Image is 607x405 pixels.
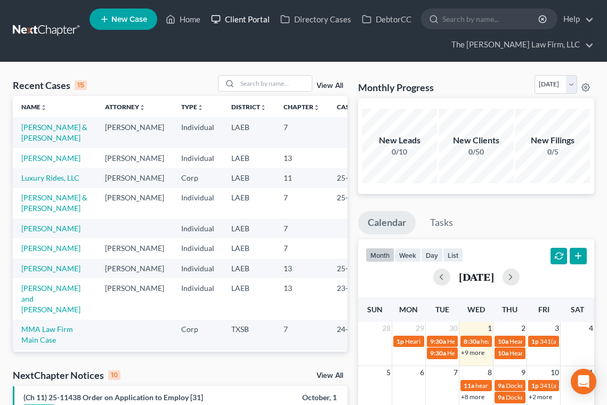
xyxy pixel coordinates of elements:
[275,258,328,278] td: 13
[173,218,223,238] td: Individual
[284,103,320,111] a: Chapterunfold_more
[467,305,485,314] span: Wed
[571,305,584,314] span: Sat
[442,9,540,29] input: Search by name...
[571,369,596,394] div: Open Intercom Messenger
[498,382,505,390] span: 9a
[237,76,312,91] input: Search by name...
[23,393,203,402] a: (Ch 11) 25-11438 Order on Application to Employ [31]
[96,188,173,218] td: [PERSON_NAME]
[21,244,80,253] a: [PERSON_NAME]
[173,188,223,218] td: Individual
[448,322,459,335] span: 30
[96,168,173,188] td: [PERSON_NAME]
[420,211,463,234] a: Tasks
[447,349,479,357] span: Hearing for
[515,147,590,157] div: 0/5
[520,366,527,379] span: 9
[487,366,493,379] span: 8
[439,134,514,147] div: New Clients
[21,325,73,344] a: MMA Law Firm Main Case
[275,238,328,258] td: 7
[515,134,590,147] div: New Filings
[206,10,275,29] a: Client Portal
[173,238,223,258] td: Individual
[430,337,446,345] span: 9:30a
[443,248,463,262] button: list
[328,350,379,391] td: 25-11438
[160,10,206,29] a: Home
[75,80,87,90] div: 15
[231,103,266,111] a: Districtunfold_more
[394,248,421,262] button: week
[275,278,328,319] td: 13
[446,35,594,54] a: The [PERSON_NAME] Law Firm, LLC
[173,258,223,278] td: Individual
[554,322,560,335] span: 3
[529,393,552,401] a: +2 more
[385,366,392,379] span: 5
[588,322,594,335] span: 4
[584,366,594,379] span: 11
[328,168,379,188] td: 25-12104
[197,104,204,111] i: unfold_more
[358,81,434,94] h3: Monthly Progress
[328,320,379,350] td: 24-31596
[452,366,459,379] span: 7
[275,350,328,391] td: 11
[96,148,173,168] td: [PERSON_NAME]
[337,103,371,111] a: Case Nounfold_more
[105,103,145,111] a: Attorneyunfold_more
[421,248,443,262] button: day
[275,320,328,350] td: 7
[173,168,223,188] td: Corp
[328,258,379,278] td: 25-10418
[96,350,173,391] td: [PERSON_NAME]
[13,369,120,382] div: NextChapter Notices
[223,258,275,278] td: LAEB
[173,278,223,319] td: Individual
[358,211,416,234] a: Calendar
[275,168,328,188] td: 11
[459,271,494,282] h2: [DATE]
[275,218,328,238] td: 7
[498,349,508,357] span: 10a
[41,104,47,111] i: unfold_more
[21,264,80,273] a: [PERSON_NAME]
[464,337,480,345] span: 8:30a
[96,238,173,258] td: [PERSON_NAME]
[558,10,594,29] a: Help
[435,305,449,314] span: Tue
[447,337,479,345] span: Hearing for
[396,337,404,345] span: 1p
[173,350,223,391] td: Corp
[223,148,275,168] td: LAEB
[21,153,80,163] a: [PERSON_NAME]
[481,337,563,345] span: hearing for [PERSON_NAME]
[313,104,320,111] i: unfold_more
[362,134,437,147] div: New Leads
[357,10,417,29] a: DebtorCC
[531,337,539,345] span: 1p
[21,224,80,233] a: [PERSON_NAME]
[223,218,275,238] td: LAEB
[531,382,539,390] span: 1p
[399,305,418,314] span: Mon
[362,147,437,157] div: 0/10
[260,104,266,111] i: unfold_more
[275,10,357,29] a: Directory Cases
[328,188,379,218] td: 25-12167
[96,278,173,319] td: [PERSON_NAME]
[139,104,145,111] i: unfold_more
[223,238,275,258] td: LAEB
[317,82,343,90] a: View All
[430,349,446,357] span: 9:30a
[181,103,204,111] a: Typeunfold_more
[223,188,275,218] td: LAEB
[21,103,47,111] a: Nameunfold_more
[419,366,425,379] span: 6
[111,15,147,23] span: New Case
[275,148,328,168] td: 13
[173,148,223,168] td: Individual
[223,350,275,391] td: LAEB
